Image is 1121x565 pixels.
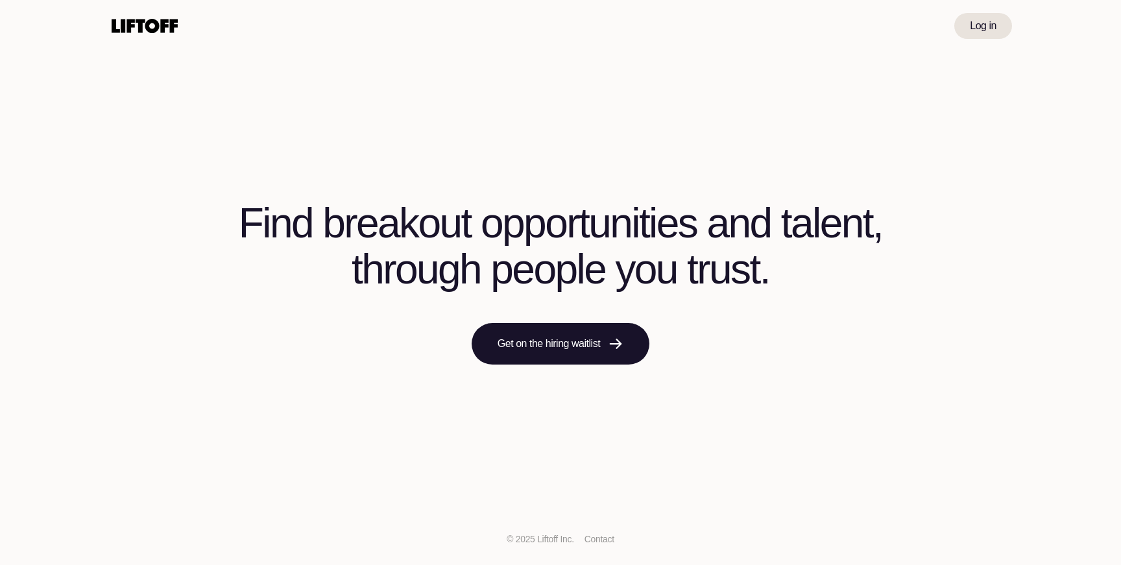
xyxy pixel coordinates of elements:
p: Get on the hiring waitlist [498,336,600,352]
p: Log in [970,18,996,34]
a: Contact [585,534,614,544]
a: Log in [954,13,1012,39]
h1: Find breakout opportunities and talent, through people you trust. [239,200,882,292]
p: © 2025 Liftoff Inc. [507,533,574,546]
a: Get on the hiring waitlist [472,323,649,365]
